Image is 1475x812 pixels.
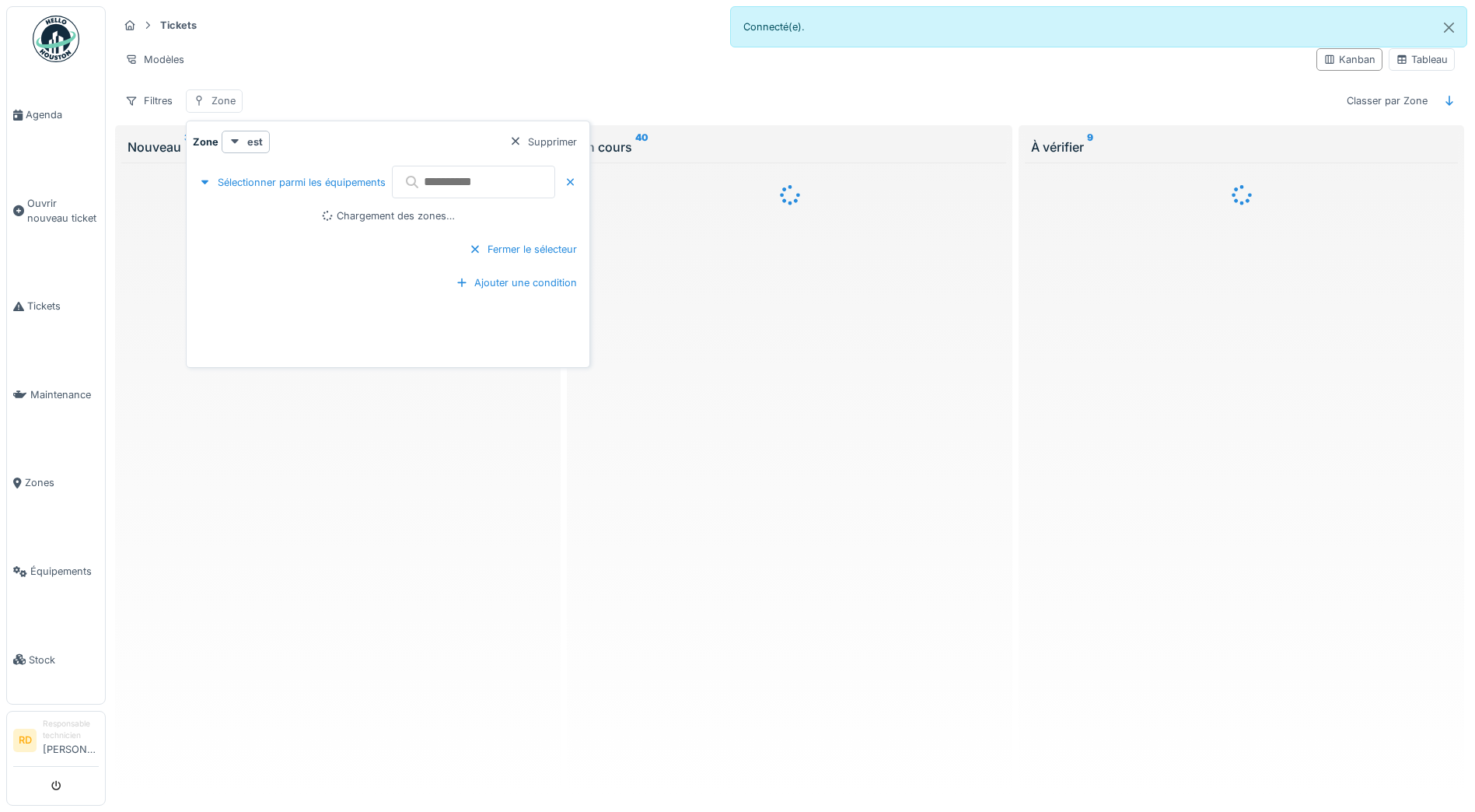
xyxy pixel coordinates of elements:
div: En cours [579,138,1000,156]
div: Filtres [118,89,180,112]
div: Connecté(e). [730,6,1468,47]
div: Zone [211,93,236,108]
div: Tableau [1396,52,1448,67]
span: Stock [29,653,99,667]
span: Tickets [27,299,99,313]
sup: 305 [184,138,204,156]
div: Sélectionner parmi les équipements [193,172,392,193]
li: [PERSON_NAME] [43,718,99,763]
div: Classer par Zone [1340,89,1435,112]
strong: Zone [193,135,218,149]
span: Zones [25,475,99,490]
div: Supprimer [503,131,583,152]
div: Chargement des zones… [193,208,583,223]
div: À vérifier [1031,138,1452,156]
span: Agenda [26,107,99,122]
strong: Tickets [154,18,203,33]
div: Responsable technicien [43,718,99,742]
div: Kanban [1323,52,1375,67]
div: Modèles [118,48,191,71]
li: RD [13,729,37,752]
sup: 9 [1087,138,1093,156]
div: Fermer le sélecteur [463,239,583,260]
span: Maintenance [30,387,99,402]
img: Badge_color-CXgf-gQk.svg [33,16,79,62]
div: Ajouter une condition [449,272,583,293]
span: Équipements [30,564,99,579]
div: Nouveau [128,138,548,156]
button: Close [1431,7,1466,48]
sup: 40 [635,138,648,156]
strong: est [247,135,263,149]
span: Ouvrir nouveau ticket [27,196,99,226]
